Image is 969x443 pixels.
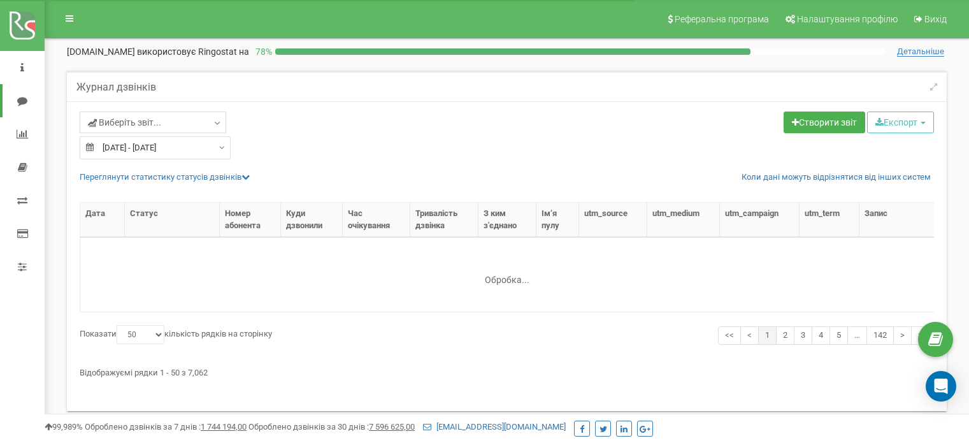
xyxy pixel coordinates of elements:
a: [EMAIL_ADDRESS][DOMAIN_NAME] [423,422,566,432]
span: Реферальна програма [675,14,769,24]
span: Виберіть звіт... [88,116,161,129]
th: Ім‘я пулу [536,203,579,237]
th: З ким з'єднано [478,203,536,237]
span: Детальніше [897,47,944,57]
u: 1 744 194,00 [201,422,247,432]
a: >> [911,326,934,345]
a: 5 [829,326,848,345]
a: Виберіть звіт... [80,112,226,133]
h5: Журнал дзвінків [76,82,156,93]
select: Показатикількість рядків на сторінку [117,325,164,344]
span: Вихід [924,14,947,24]
a: < [740,326,759,345]
th: Дата [80,203,125,237]
div: Open Intercom Messenger [926,371,956,402]
label: Показати кількість рядків на сторінку [80,325,272,344]
a: << [718,326,741,345]
span: Оброблено дзвінків за 30 днів : [248,422,415,432]
a: 142 [866,326,894,345]
a: Коли дані можуть відрізнятися вiд інших систем [742,171,931,184]
div: Відображуємі рядки 1 - 50 з 7,062 [80,362,934,379]
a: 3 [794,326,812,345]
th: Тривалість дзвінка [410,203,478,237]
th: utm_tеrm [800,203,860,237]
th: Номер абонента [220,203,281,237]
a: 4 [812,326,830,345]
p: 78 % [249,45,275,58]
th: utm_sourcе [579,203,647,237]
a: 1 [758,326,777,345]
a: … [847,326,867,345]
button: Експорт [867,112,934,133]
u: 7 596 625,00 [369,422,415,432]
th: Час очікування [343,203,410,237]
a: Переглянути статистику статусів дзвінків [80,172,250,182]
th: Статус [125,203,220,237]
th: Куди дзвонили [281,203,343,237]
div: Обробка... [427,265,587,284]
a: 2 [776,326,794,345]
th: utm_mеdium [647,203,720,237]
a: > [893,326,912,345]
th: Запис [859,203,954,237]
span: Налаштування профілю [797,14,898,24]
span: 99,989% [45,422,83,432]
span: використовує Ringostat на [137,47,249,57]
p: [DOMAIN_NAME] [67,45,249,58]
span: Оброблено дзвінків за 7 днів : [85,422,247,432]
img: ringostat logo [10,11,35,40]
th: utm_cаmpaign [720,203,799,237]
a: Створити звіт [784,112,865,133]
